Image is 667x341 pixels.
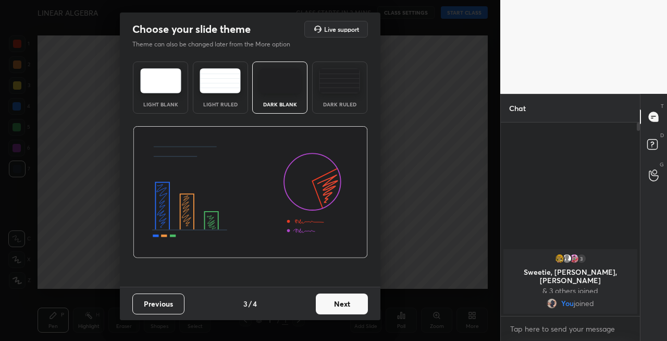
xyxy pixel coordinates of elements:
p: D [660,131,664,139]
img: darkThemeBanner.d06ce4a2.svg [133,126,368,259]
img: 751ca428a84e461f981a39b3d29b3449.jpg [569,253,579,264]
div: Dark Ruled [319,102,361,107]
div: grid [501,247,640,316]
img: lightTheme.e5ed3b09.svg [140,68,181,93]
p: Chat [501,94,534,122]
img: lightRuledTheme.5fabf969.svg [200,68,241,93]
h4: 4 [253,298,257,309]
div: Light Blank [140,102,181,107]
h5: Live support [324,26,359,32]
img: darkTheme.f0cc69e5.svg [260,68,301,93]
button: Next [316,294,368,314]
span: You [561,299,574,308]
div: Light Ruled [200,102,241,107]
p: & 3 others joined [510,287,631,295]
button: Previous [132,294,184,314]
span: joined [574,299,594,308]
h4: / [249,298,252,309]
div: Dark Blank [259,102,301,107]
div: 3 [576,253,587,264]
img: darkRuledTheme.de295e13.svg [319,68,360,93]
img: 1400c990764a43aca6cb280cd9c2ba30.jpg [547,298,557,309]
p: Theme can also be changed later from the More option [132,40,301,49]
img: default.png [562,253,572,264]
h4: 3 [243,298,248,309]
p: Sweetie, [PERSON_NAME], [PERSON_NAME] [510,268,631,285]
h2: Choose your slide theme [132,22,251,36]
p: T [661,102,664,110]
p: G [660,161,664,168]
img: 046c43c18f8244c9988eee54e3d23cd3.jpg [554,253,565,264]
